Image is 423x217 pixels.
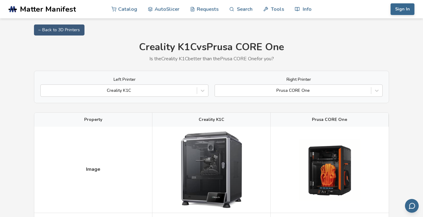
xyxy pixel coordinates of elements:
[312,117,347,122] span: Prusa CORE One
[34,42,389,53] h1: Creality K1C vs Prusa CORE One
[215,77,383,82] label: Right Printer
[84,117,102,122] span: Property
[299,139,360,200] img: Prusa CORE One
[199,117,224,122] span: Creality K1C
[391,3,414,15] button: Sign In
[34,56,389,62] p: Is the Creality K1C better than the Prusa CORE One for you?
[181,131,242,208] img: Creality K1C
[20,5,76,13] span: Matter Manifest
[40,77,208,82] label: Left Printer
[405,199,419,213] button: Send feedback via email
[86,166,100,172] span: Image
[34,24,84,36] a: ← Back to 3D Printers
[218,88,219,93] input: Prusa CORE One
[44,88,45,93] input: Creality K1C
